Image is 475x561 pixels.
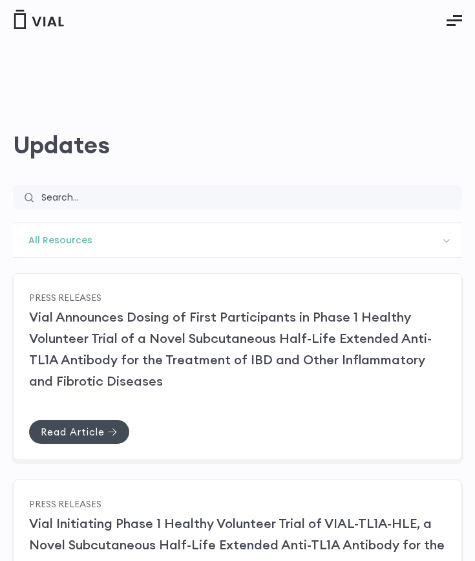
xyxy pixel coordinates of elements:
[29,498,101,510] a: Press Releases
[29,292,101,303] a: Press Releases
[13,223,462,257] span: All Resources
[33,185,462,210] input: Search...
[13,131,462,159] h2: Updates
[29,309,432,389] a: Vial Announces Dosing of First Participants in Phase 1 Healthy Volunteer Trial of a Novel Subcuta...
[437,5,472,37] button: Essential Addons Toggle Menu
[13,10,65,29] img: Vial Logo
[29,420,129,444] a: Read Article
[41,427,105,437] span: Read Article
